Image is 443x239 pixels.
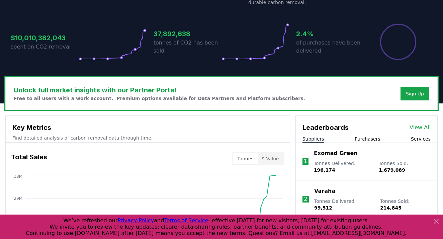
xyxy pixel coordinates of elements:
[379,167,405,173] span: 1,679,089
[380,198,431,211] p: Tonnes Sold :
[379,160,431,173] p: Tonnes Sold :
[154,29,221,39] h3: 37,892,638
[314,167,335,173] span: 196,174
[14,174,22,179] tspan: 38M
[11,43,79,51] p: spent on CO2 removal
[14,85,305,95] h3: Unlock full market insights with our Partner Portal
[302,136,324,142] button: Suppliers
[233,153,257,164] button: Tonnes
[11,33,79,43] h3: $10,010,382,043
[304,157,307,165] p: 1
[411,136,431,142] button: Services
[314,198,373,211] p: Tonnes Delivered :
[379,23,417,61] div: Percentage of sales delivered
[14,196,22,201] tspan: 29M
[12,123,283,133] h3: Key Metrics
[11,152,47,165] h3: Total Sales
[314,205,332,211] span: 99,512
[314,187,335,195] a: Varaha
[406,90,424,97] a: Sign Up
[410,124,431,132] a: View All
[296,39,364,55] p: of purchases have been delivered
[304,195,307,203] p: 2
[314,160,372,173] p: Tonnes Delivered :
[258,153,283,164] button: $ Value
[401,87,429,100] button: Sign Up
[302,123,349,133] h3: Leaderboards
[154,39,221,55] p: tonnes of CO2 has been sold
[355,136,380,142] button: Purchasers
[380,205,402,211] span: 214,845
[14,95,305,102] p: Free to all users with a work account. Premium options available for Data Partners and Platform S...
[12,135,283,141] p: Find detailed analysis of carbon removal data through time.
[296,29,364,39] h3: 2.4%
[314,149,358,157] a: Exomad Green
